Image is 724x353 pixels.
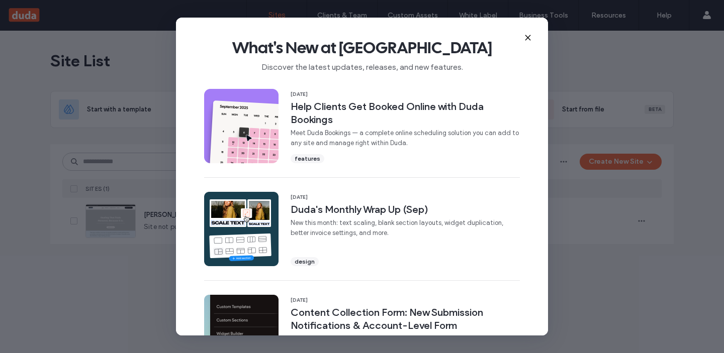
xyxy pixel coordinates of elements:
span: Help Clients Get Booked Online with Duda Bookings [291,100,520,126]
span: [DATE] [291,297,520,304]
span: Discover the latest updates, releases, and new features. [192,58,532,73]
span: [DATE] [291,194,520,201]
span: Meet Duda Bookings — a complete online scheduling solution you can add to any site and manage rig... [291,128,520,148]
span: New this month: text scaling, blank section layouts, widget duplication, better invoice settings,... [291,218,520,238]
span: What's New at [GEOGRAPHIC_DATA] [192,38,532,58]
span: Content Collection Form: New Submission Notifications & Account-Level Form [291,306,520,332]
span: design [295,257,315,266]
span: features [295,154,320,163]
span: [DATE] [291,91,520,98]
span: Duda's Monthly Wrap Up (Sep) [291,203,520,216]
